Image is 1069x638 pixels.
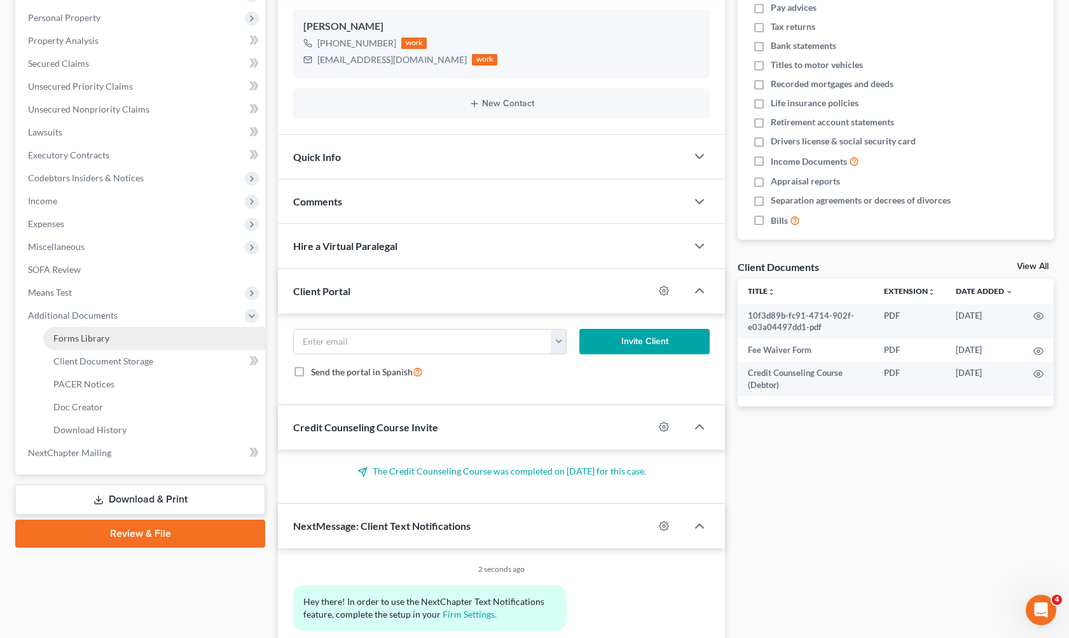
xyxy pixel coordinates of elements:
td: Fee Waiver Form [738,338,874,361]
span: Bank statements [771,39,836,52]
span: Client Portal [293,285,350,297]
span: Separation agreements or decrees of divorces [771,194,951,207]
a: Forms Library [43,327,265,350]
span: NextMessage: Client Text Notifications [293,520,471,532]
span: Titles to motor vehicles [771,59,863,71]
div: work [401,38,427,49]
a: Unsecured Nonpriority Claims [18,98,265,121]
span: Income [28,195,57,206]
a: Unsecured Priority Claims [18,75,265,98]
a: Download & Print [15,485,265,515]
div: Client Documents [738,260,819,274]
span: Quick Info [293,151,341,163]
span: Miscellaneous [28,241,85,252]
span: Doc Creator [53,401,103,412]
span: Appraisal reports [771,175,840,188]
span: Drivers license & social security card [771,135,916,148]
a: Extensionunfold_more [884,286,935,296]
td: Credit Counseling Course (Debtor) [738,362,874,397]
span: Unsecured Priority Claims [28,81,133,92]
td: [DATE] [946,338,1023,361]
div: work [472,54,497,66]
td: [DATE] [946,304,1023,339]
span: Bills [771,214,788,227]
i: expand_more [1005,288,1013,296]
a: Property Analysis [18,29,265,52]
td: PDF [874,338,946,361]
button: Invite Client [579,329,710,354]
td: [DATE] [946,362,1023,397]
a: Executory Contracts [18,144,265,167]
i: unfold_more [928,288,935,296]
a: Firm Settings. [443,609,497,620]
span: Recorded mortgages and deeds [771,78,893,90]
span: Means Test [28,287,72,298]
span: Additional Documents [28,310,118,321]
span: Forms Library [53,333,109,343]
span: Send the portal in Spanish [311,366,413,377]
td: 10f3d89b-fc91-4714-902f-e03a04497dd1-pdf [738,304,874,339]
span: Pay advices [771,1,817,14]
span: NextChapter Mailing [28,447,111,458]
button: New Contact [303,99,700,109]
a: Client Document Storage [43,350,265,373]
div: [PHONE_NUMBER] [317,37,396,50]
span: Income Documents [771,155,847,168]
iframe: Intercom live chat [1026,595,1056,625]
td: PDF [874,362,946,397]
a: Titleunfold_more [748,286,775,296]
span: PACER Notices [53,378,114,389]
span: Retirement account statements [771,116,894,128]
a: NextChapter Mailing [18,441,265,464]
a: Lawsuits [18,121,265,144]
span: 4 [1052,595,1062,605]
span: Unsecured Nonpriority Claims [28,104,149,114]
i: unfold_more [768,288,775,296]
td: PDF [874,304,946,339]
input: Enter email [294,329,551,354]
span: Property Analysis [28,35,99,46]
span: Download History [53,424,127,435]
p: The Credit Counseling Course was completed on [DATE] for this case. [293,465,710,478]
span: Personal Property [28,12,100,23]
div: 2 seconds ago [293,564,710,574]
span: Tax returns [771,20,815,33]
span: Client Document Storage [53,356,153,366]
span: Credit Counseling Course Invite [293,421,438,433]
a: Download History [43,419,265,441]
span: Comments [293,195,342,207]
span: Codebtors Insiders & Notices [28,172,144,183]
a: SOFA Review [18,258,265,281]
span: Life insurance policies [771,97,859,109]
div: [EMAIL_ADDRESS][DOMAIN_NAME] [317,53,467,66]
div: [PERSON_NAME] [303,19,700,34]
a: Secured Claims [18,52,265,75]
a: Review & File [15,520,265,548]
span: SOFA Review [28,264,81,275]
a: Date Added expand_more [956,286,1013,296]
span: Lawsuits [28,127,62,137]
span: Expenses [28,218,64,229]
a: Doc Creator [43,396,265,419]
span: Executory Contracts [28,149,109,160]
span: Hire a Virtual Paralegal [293,240,397,252]
a: View All [1017,262,1049,271]
span: Secured Claims [28,58,89,69]
a: PACER Notices [43,373,265,396]
span: Hey there! In order to use the NextChapter Text Notifications feature, complete the setup in your [303,596,546,620]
